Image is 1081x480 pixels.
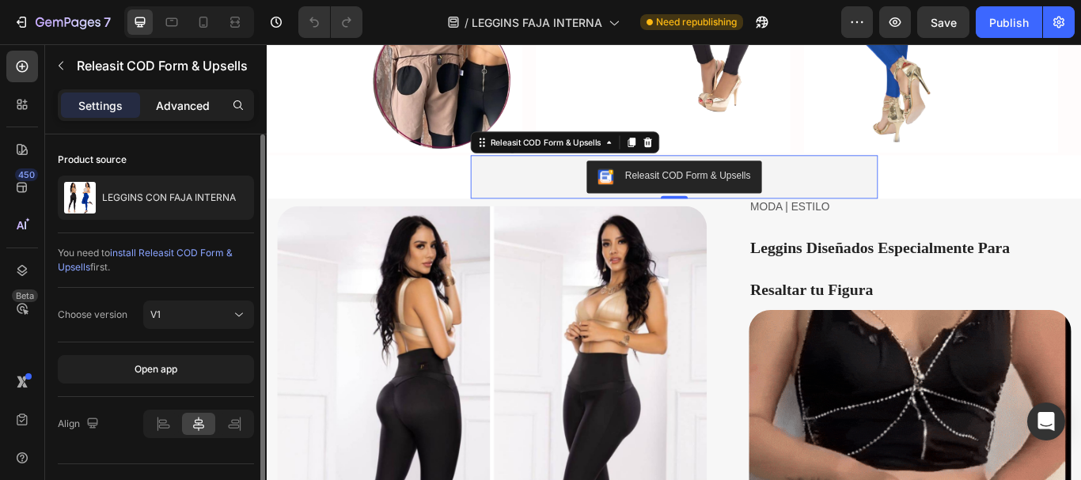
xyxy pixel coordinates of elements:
[465,14,468,31] span: /
[257,108,393,122] div: Releasit COD Form & Upsells
[78,97,123,114] p: Settings
[976,6,1042,38] button: Publish
[135,362,177,376] div: Open app
[64,182,96,214] img: product feature img
[15,168,38,181] div: 450
[563,182,936,198] p: MODA | ESTILO
[385,146,404,164] img: CKKYs5695_ICEAE=.webp
[6,6,118,38] button: 7
[58,355,254,384] button: Open app
[104,13,111,32] p: 7
[156,97,210,114] p: Advanced
[298,6,362,38] div: Undo/Redo
[143,300,254,329] button: V1
[58,247,233,273] span: install Releasit COD Form & Upsells
[989,14,1029,31] div: Publish
[12,289,38,302] div: Beta
[417,146,563,162] div: Releasit COD Form & Upsells
[917,6,969,38] button: Save
[58,153,127,167] div: Product source
[58,414,102,435] div: Align
[1027,403,1065,440] div: Open Intercom Messenger
[472,14,602,31] span: LEGGINS FAJA INTERNA
[58,308,127,322] div: Choose version
[373,136,576,174] button: Releasit COD Form & Upsells
[656,15,737,29] span: Need republishing
[102,192,236,203] p: LEGGINS CON FAJA INTERNA
[931,16,957,29] span: Save
[58,246,254,274] div: You need to first.
[150,308,161,320] span: V1
[77,56,248,75] p: Releasit COD Form & Upsells
[267,44,1081,480] iframe: Design area
[563,228,867,297] strong: Leggins Diseñados Especialmente Para Resaltar tu Figura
